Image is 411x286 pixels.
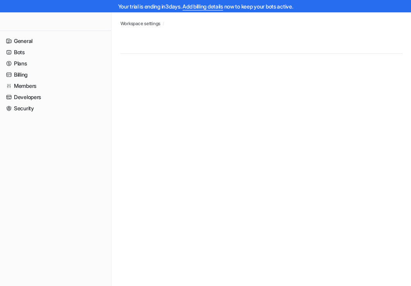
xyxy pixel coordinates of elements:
a: Security [3,103,108,114]
a: Members [3,80,108,91]
a: General [3,36,108,46]
a: Add billing details [182,3,223,10]
a: Bots [3,47,108,58]
span: / [163,20,164,27]
a: Billing [3,69,108,80]
a: Plans [3,58,108,69]
a: Developers [3,92,108,103]
a: Workspace settings [120,20,161,27]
